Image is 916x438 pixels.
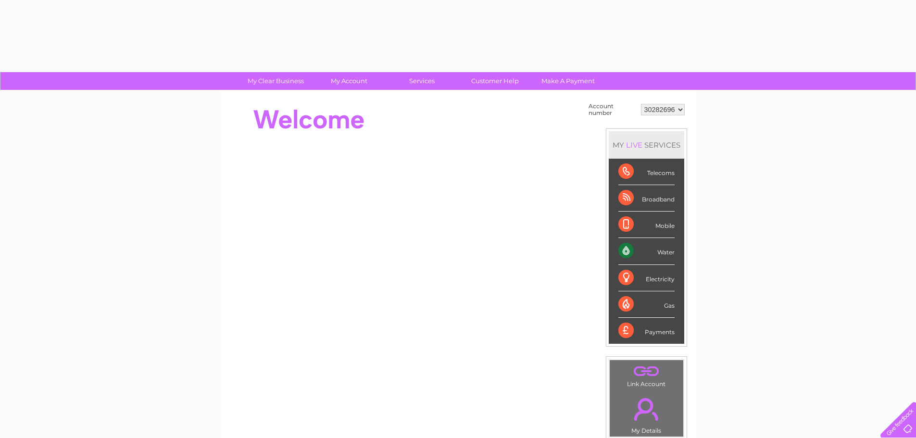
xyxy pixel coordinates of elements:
div: Water [618,238,675,264]
a: Make A Payment [528,72,608,90]
a: My Clear Business [236,72,315,90]
div: MY SERVICES [609,131,684,159]
div: Electricity [618,265,675,291]
td: Account number [586,100,639,119]
a: . [612,363,681,379]
a: My Account [309,72,389,90]
div: Telecoms [618,159,675,185]
div: Payments [618,318,675,344]
a: . [612,392,681,426]
td: My Details [609,390,684,437]
div: Broadband [618,185,675,212]
div: LIVE [624,140,644,150]
a: Customer Help [455,72,535,90]
td: Link Account [609,360,684,390]
div: Gas [618,291,675,318]
a: Services [382,72,462,90]
div: Mobile [618,212,675,238]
